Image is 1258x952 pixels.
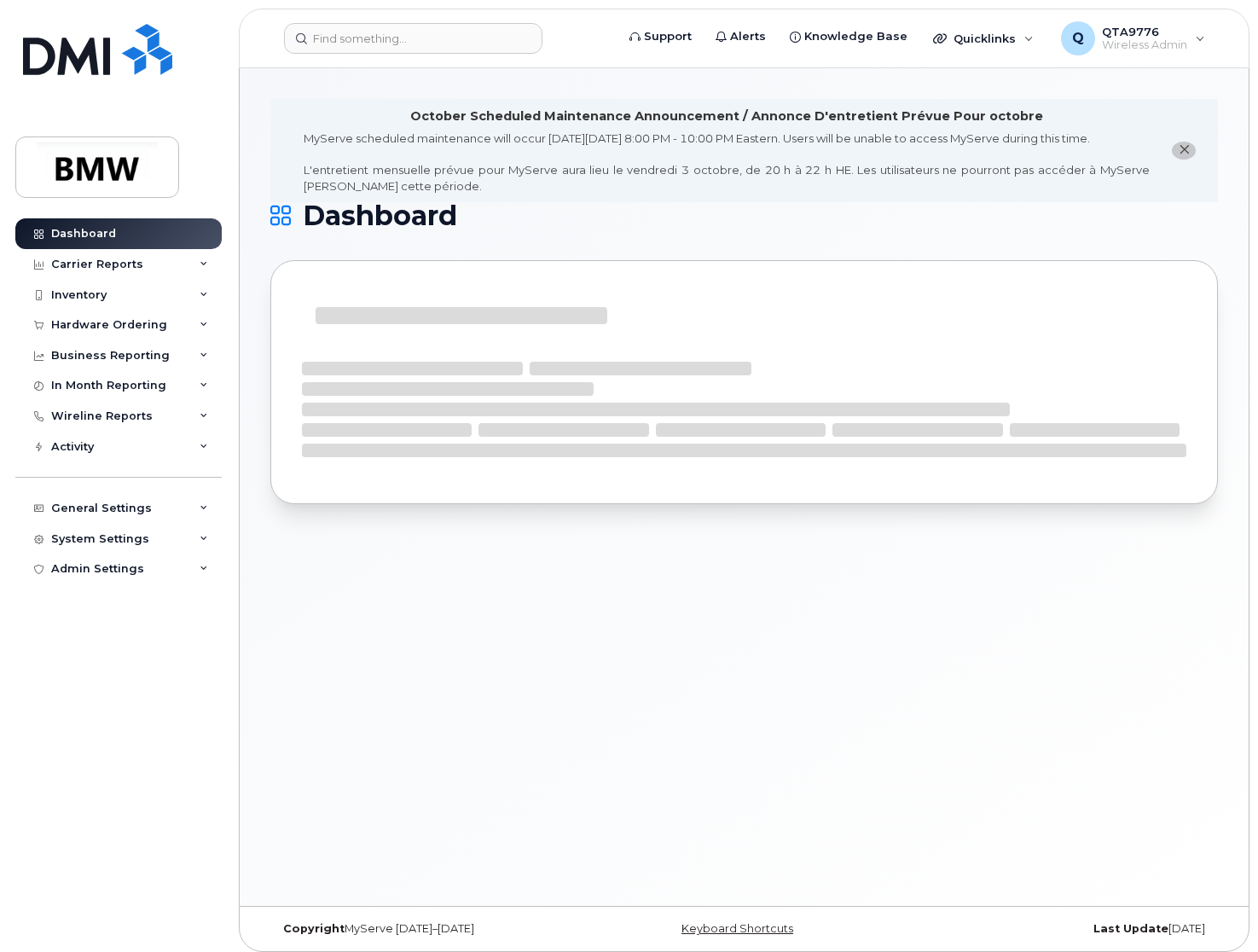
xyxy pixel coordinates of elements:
strong: Last Update [1093,922,1168,935]
strong: Copyright [283,922,345,935]
div: MyServe [DATE]–[DATE] [270,922,586,936]
button: close notification [1172,142,1196,160]
div: October Scheduled Maintenance Announcement / Annonce D'entretient Prévue Pour octobre [410,107,1043,125]
div: MyServe scheduled maintenance will occur [DATE][DATE] 8:00 PM - 10:00 PM Eastern. Users will be u... [304,131,1150,194]
a: Keyboard Shortcuts [681,922,793,935]
span: Dashboard [303,203,457,229]
div: [DATE] [902,922,1218,936]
